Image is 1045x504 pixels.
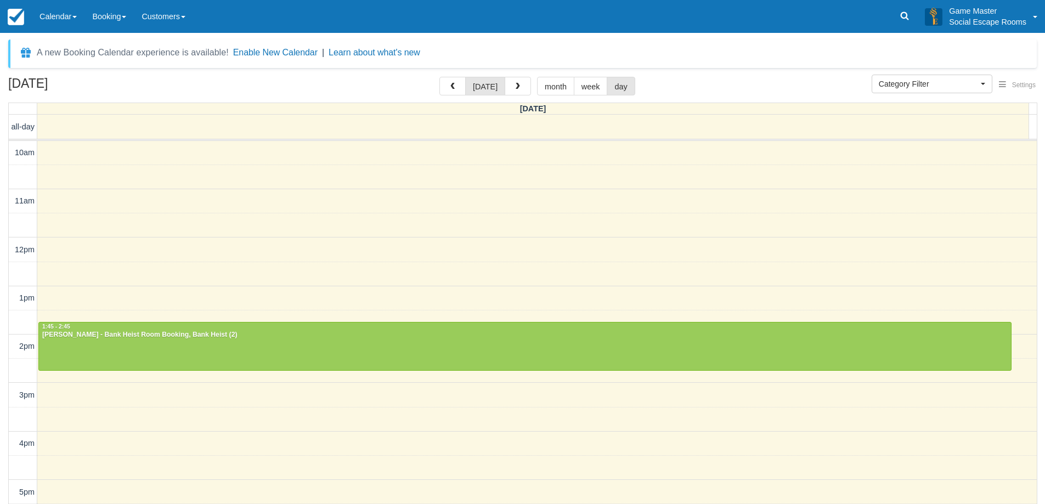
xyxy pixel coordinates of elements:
span: | [322,48,324,57]
p: Game Master [949,5,1026,16]
span: all-day [12,122,35,131]
button: [DATE] [465,77,505,95]
img: A3 [925,8,942,25]
img: checkfront-main-nav-mini-logo.png [8,9,24,25]
span: Settings [1012,81,1036,89]
span: [DATE] [520,104,546,113]
button: day [607,77,635,95]
button: Enable New Calendar [233,47,318,58]
span: Category Filter [879,78,978,89]
a: 1:45 - 2:45[PERSON_NAME] - Bank Heist Room Booking, Bank Heist (2) [38,322,1012,370]
span: 11am [15,196,35,205]
span: 5pm [19,488,35,496]
span: 3pm [19,390,35,399]
button: Settings [992,77,1042,93]
span: 1pm [19,293,35,302]
span: 1:45 - 2:45 [42,324,70,330]
span: 12pm [15,245,35,254]
div: [PERSON_NAME] - Bank Heist Room Booking, Bank Heist (2) [42,331,1008,339]
a: Learn about what's new [329,48,420,57]
button: week [574,77,608,95]
div: A new Booking Calendar experience is available! [37,46,229,59]
h2: [DATE] [8,77,147,97]
button: month [537,77,574,95]
span: 4pm [19,439,35,448]
span: 10am [15,148,35,157]
button: Category Filter [872,75,992,93]
p: Social Escape Rooms [949,16,1026,27]
span: 2pm [19,342,35,350]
